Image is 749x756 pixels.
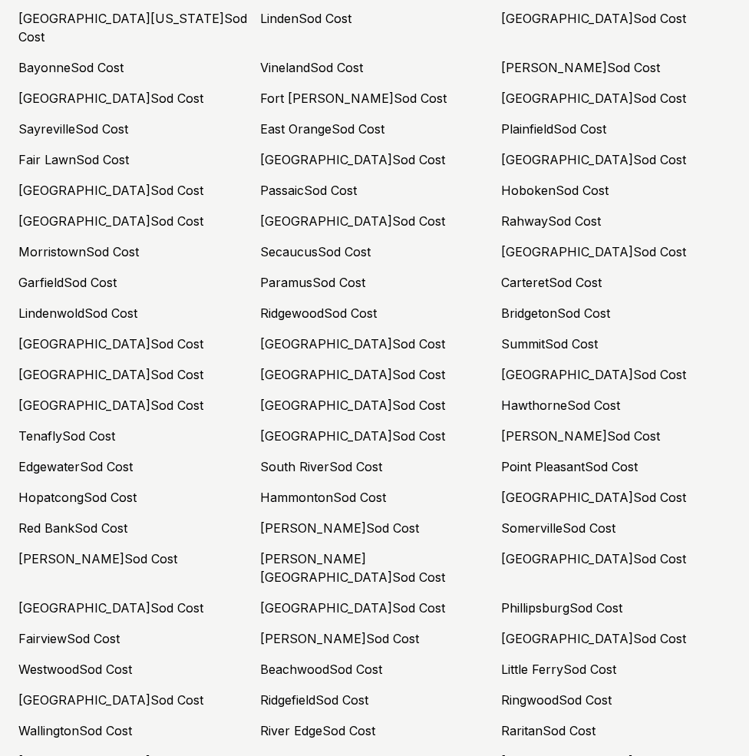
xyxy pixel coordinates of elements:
[18,244,139,259] a: MorristownSod Cost
[260,600,445,616] a: [GEOGRAPHIC_DATA]Sod Cost
[260,662,382,677] a: BeachwoodSod Cost
[501,60,660,75] a: [PERSON_NAME]Sod Cost
[18,152,129,167] a: Fair LawnSod Cost
[18,520,127,536] a: Red BankSod Cost
[260,275,365,290] a: ParamusSod Cost
[501,428,660,444] a: [PERSON_NAME]Sod Cost
[260,490,386,505] a: HammontonSod Cost
[18,11,247,45] a: [GEOGRAPHIC_DATA][US_STATE]Sod Cost
[501,490,686,505] a: [GEOGRAPHIC_DATA]Sod Cost
[501,459,638,474] a: Point PleasantSod Cost
[501,183,609,198] a: HobokenSod Cost
[18,336,203,352] a: [GEOGRAPHIC_DATA]Sod Cost
[18,91,203,106] a: [GEOGRAPHIC_DATA]Sod Cost
[501,692,612,708] a: RingwoodSod Cost
[18,183,203,198] a: [GEOGRAPHIC_DATA]Sod Cost
[501,631,686,646] a: [GEOGRAPHIC_DATA]Sod Cost
[260,631,419,646] a: [PERSON_NAME]Sod Cost
[501,275,602,290] a: CarteretSod Cost
[18,459,133,474] a: EdgewaterSod Cost
[260,152,445,167] a: [GEOGRAPHIC_DATA]Sod Cost
[260,367,445,382] a: [GEOGRAPHIC_DATA]Sod Cost
[260,398,445,413] a: [GEOGRAPHIC_DATA]Sod Cost
[18,60,124,75] a: BayonneSod Cost
[260,91,447,106] a: Fort [PERSON_NAME]Sod Cost
[18,662,132,677] a: WestwoodSod Cost
[260,723,375,738] a: River EdgeSod Cost
[501,398,620,413] a: HawthorneSod Cost
[501,551,686,566] a: [GEOGRAPHIC_DATA]Sod Cost
[260,551,445,585] a: [PERSON_NAME][GEOGRAPHIC_DATA]Sod Cost
[501,662,616,677] a: Little FerrySod Cost
[260,60,363,75] a: VinelandSod Cost
[260,213,445,229] a: [GEOGRAPHIC_DATA]Sod Cost
[18,551,177,566] a: [PERSON_NAME]Sod Cost
[501,244,686,259] a: [GEOGRAPHIC_DATA]Sod Cost
[260,336,445,352] a: [GEOGRAPHIC_DATA]Sod Cost
[260,305,377,321] a: RidgewoodSod Cost
[501,121,606,137] a: PlainfieldSod Cost
[18,398,203,413] a: [GEOGRAPHIC_DATA]Sod Cost
[501,213,601,229] a: RahwaySod Cost
[260,244,371,259] a: SecaucusSod Cost
[18,305,137,321] a: LindenwoldSod Cost
[18,723,132,738] a: WallingtonSod Cost
[18,490,137,505] a: HopatcongSod Cost
[501,600,622,616] a: PhillipsburgSod Cost
[501,152,686,167] a: [GEOGRAPHIC_DATA]Sod Cost
[18,275,117,290] a: GarfieldSod Cost
[18,213,203,229] a: [GEOGRAPHIC_DATA]Sod Cost
[501,520,615,536] a: SomervilleSod Cost
[18,692,203,708] a: [GEOGRAPHIC_DATA]Sod Cost
[18,631,120,646] a: FairviewSod Cost
[260,520,419,536] a: [PERSON_NAME]Sod Cost
[260,183,357,198] a: PassaicSod Cost
[260,121,384,137] a: East OrangeSod Cost
[501,336,598,352] a: SummitSod Cost
[260,11,351,26] a: LindenSod Cost
[260,459,382,474] a: South RiverSod Cost
[260,428,445,444] a: [GEOGRAPHIC_DATA]Sod Cost
[18,600,203,616] a: [GEOGRAPHIC_DATA]Sod Cost
[501,91,686,106] a: [GEOGRAPHIC_DATA]Sod Cost
[501,367,686,382] a: [GEOGRAPHIC_DATA]Sod Cost
[18,428,115,444] a: TenaflySod Cost
[18,121,128,137] a: SayrevilleSod Cost
[501,11,686,26] a: [GEOGRAPHIC_DATA]Sod Cost
[18,367,203,382] a: [GEOGRAPHIC_DATA]Sod Cost
[260,692,368,708] a: RidgefieldSod Cost
[501,305,610,321] a: BridgetonSod Cost
[501,723,596,738] a: RaritanSod Cost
